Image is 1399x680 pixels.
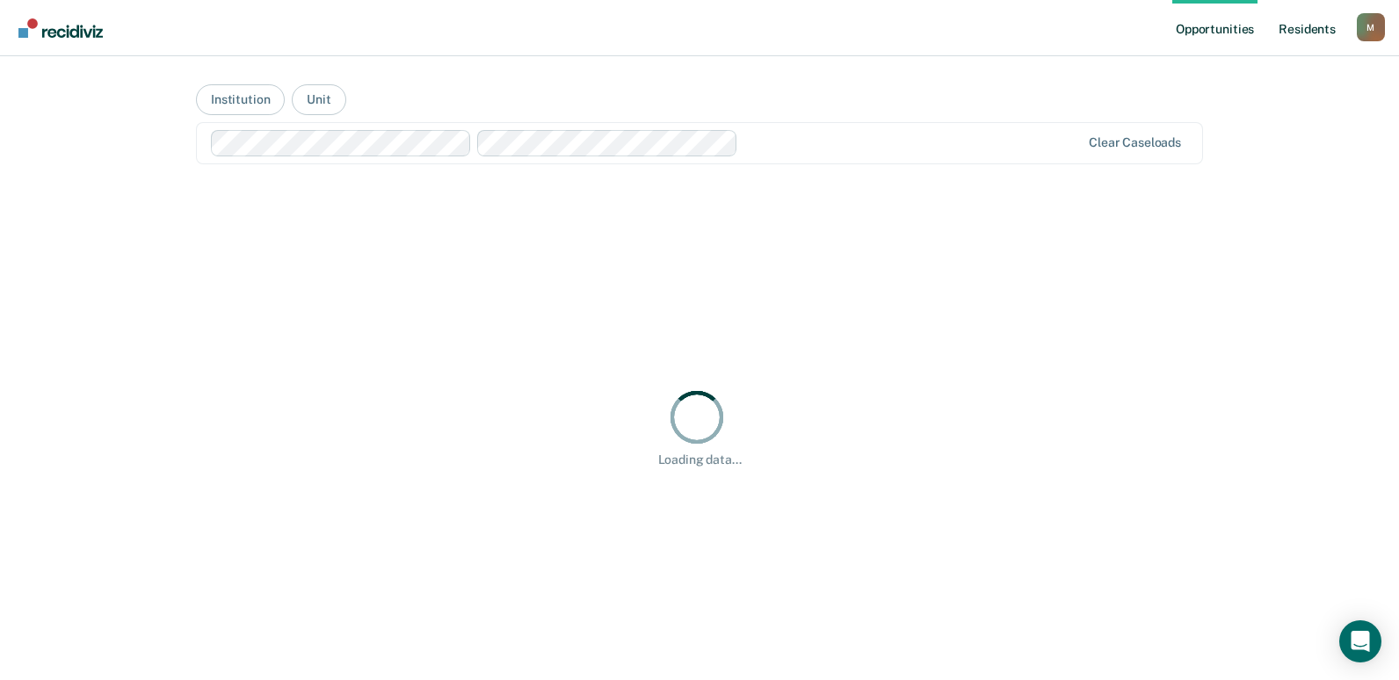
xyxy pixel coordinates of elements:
div: Open Intercom Messenger [1339,620,1381,662]
div: Clear caseloads [1089,135,1181,150]
div: M [1357,13,1385,41]
button: Unit [292,84,345,115]
button: Profile dropdown button [1357,13,1385,41]
img: Recidiviz [18,18,103,38]
button: Institution [196,84,285,115]
div: Loading data... [658,452,742,467]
